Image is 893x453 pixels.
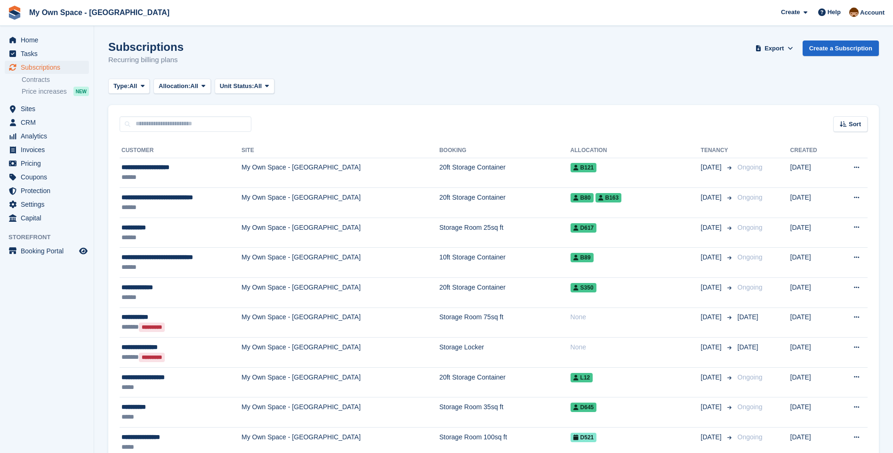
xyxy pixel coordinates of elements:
span: [DATE] [701,402,724,412]
td: Storage Locker [439,338,570,368]
span: Price increases [22,87,67,96]
td: My Own Space - [GEOGRAPHIC_DATA] [241,367,439,397]
a: menu [5,211,89,225]
span: [DATE] [701,223,724,233]
a: Contracts [22,75,89,84]
a: menu [5,198,89,211]
span: D521 [571,433,597,442]
p: Recurring billing plans [108,55,184,65]
span: B163 [595,193,622,202]
span: [DATE] [738,343,758,351]
span: All [190,81,198,91]
td: 20ft Storage Container [439,278,570,308]
button: Unit Status: All [215,79,274,94]
td: Storage Room 75sq ft [439,307,570,338]
td: 20ft Storage Container [439,158,570,188]
button: Allocation: All [153,79,211,94]
a: My Own Space - [GEOGRAPHIC_DATA] [25,5,173,20]
a: menu [5,33,89,47]
td: 20ft Storage Container [439,188,570,218]
td: My Own Space - [GEOGRAPHIC_DATA] [241,218,439,248]
span: Settings [21,198,77,211]
a: menu [5,157,89,170]
span: B89 [571,253,594,262]
a: menu [5,116,89,129]
span: S350 [571,283,596,292]
td: My Own Space - [GEOGRAPHIC_DATA] [241,158,439,188]
span: [DATE] [701,372,724,382]
td: [DATE] [790,188,835,218]
img: Paula Harris [849,8,859,17]
span: [DATE] [701,252,724,262]
a: Preview store [78,245,89,257]
span: Invoices [21,143,77,156]
span: [DATE] [701,283,724,292]
span: Allocation: [159,81,190,91]
span: Account [860,8,885,17]
span: Ongoing [738,373,763,381]
span: B80 [571,193,594,202]
span: Analytics [21,129,77,143]
span: CRM [21,116,77,129]
a: Create a Subscription [803,40,879,56]
td: Storage Room 25sq ft [439,218,570,248]
span: L12 [571,373,593,382]
img: stora-icon-8386f47178a22dfd0bd8f6a31ec36ba5ce8667c1dd55bd0f319d3a0aa187defe.svg [8,6,22,20]
span: [DATE] [738,313,758,321]
span: Pricing [21,157,77,170]
span: Ongoing [738,433,763,441]
td: Storage Room 35sq ft [439,397,570,428]
div: NEW [73,87,89,96]
span: Create [781,8,800,17]
a: menu [5,184,89,197]
h1: Subscriptions [108,40,184,53]
span: Sort [849,120,861,129]
span: [DATE] [701,342,724,352]
a: menu [5,102,89,115]
td: [DATE] [790,338,835,368]
th: Site [241,143,439,158]
a: menu [5,47,89,60]
td: [DATE] [790,307,835,338]
td: My Own Space - [GEOGRAPHIC_DATA] [241,307,439,338]
th: Created [790,143,835,158]
span: Ongoing [738,194,763,201]
span: Ongoing [738,253,763,261]
td: My Own Space - [GEOGRAPHIC_DATA] [241,278,439,308]
span: Unit Status: [220,81,254,91]
span: Ongoing [738,403,763,411]
td: [DATE] [790,248,835,278]
th: Tenancy [701,143,734,158]
span: Sites [21,102,77,115]
span: Tasks [21,47,77,60]
span: [DATE] [701,162,724,172]
span: All [254,81,262,91]
div: None [571,342,701,352]
span: B121 [571,163,597,172]
span: All [129,81,137,91]
td: My Own Space - [GEOGRAPHIC_DATA] [241,397,439,428]
td: [DATE] [790,158,835,188]
span: Capital [21,211,77,225]
td: 10ft Storage Container [439,248,570,278]
span: Ongoing [738,224,763,231]
a: menu [5,143,89,156]
span: D617 [571,223,597,233]
span: Coupons [21,170,77,184]
span: Ongoing [738,163,763,171]
span: Storefront [8,233,94,242]
td: [DATE] [790,218,835,248]
a: Price increases NEW [22,86,89,97]
span: Type: [113,81,129,91]
td: [DATE] [790,278,835,308]
td: My Own Space - [GEOGRAPHIC_DATA] [241,188,439,218]
td: [DATE] [790,397,835,428]
a: menu [5,170,89,184]
td: My Own Space - [GEOGRAPHIC_DATA] [241,248,439,278]
th: Customer [120,143,241,158]
th: Booking [439,143,570,158]
a: menu [5,61,89,74]
div: None [571,312,701,322]
button: Type: All [108,79,150,94]
a: menu [5,129,89,143]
